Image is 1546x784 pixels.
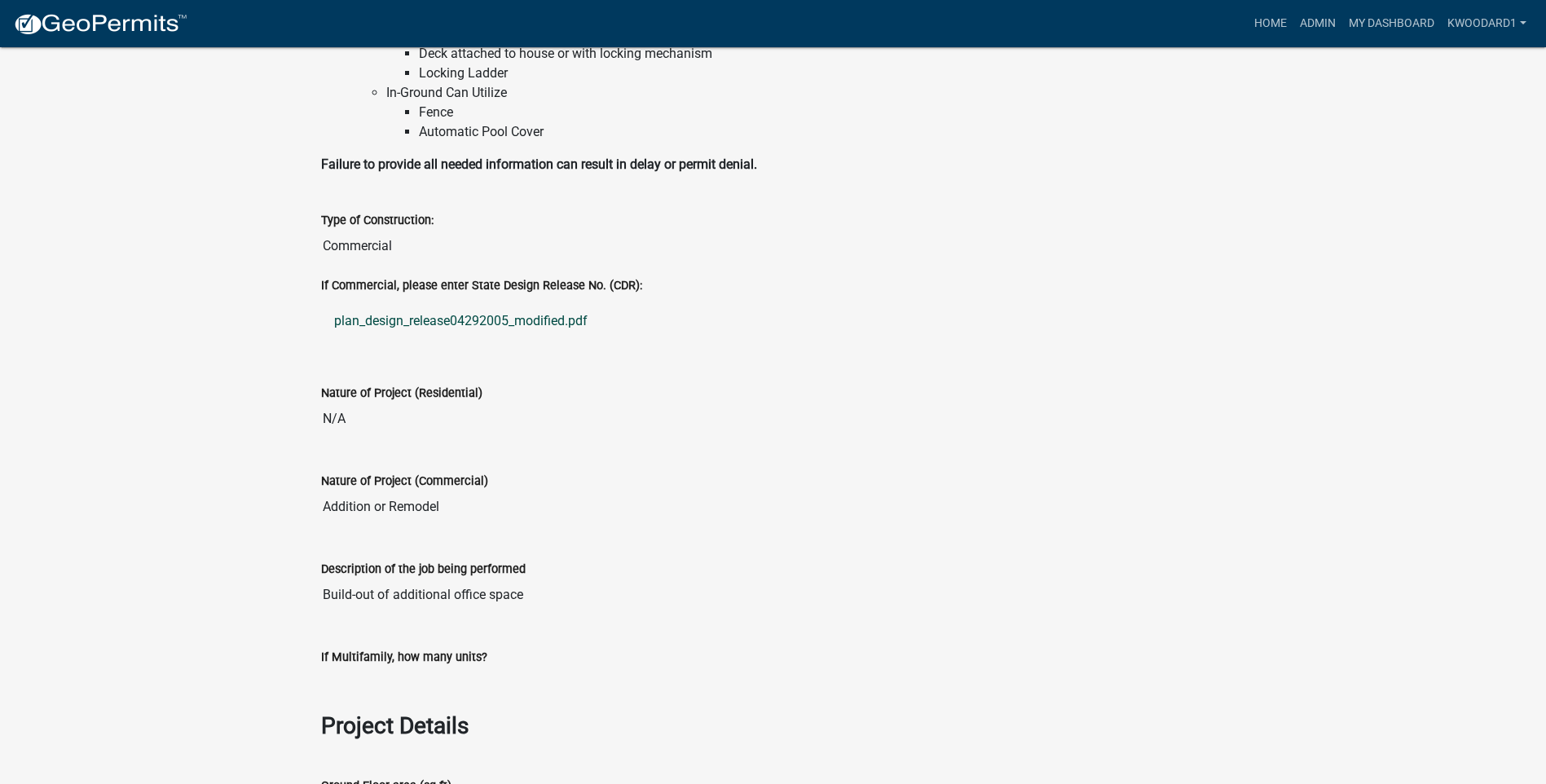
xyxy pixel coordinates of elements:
li: Automatic Pool Cover [419,122,1226,142]
li: Deck attached to house or with locking mechanism [419,44,1226,64]
label: If Commercial, please enter State Design Release No. (CDR): [321,280,642,292]
strong: Failure to provide all needed information can result in delay or permit denial. [321,156,757,172]
a: Home [1248,8,1293,39]
li: In-Ground Can Utilize [386,83,1226,142]
a: Admin [1293,8,1342,39]
strong: Project Details [321,712,469,739]
label: Nature of Project (Commercial) [321,476,488,487]
label: Description of the job being performed [321,564,526,575]
a: kwoodard1 [1441,8,1533,39]
label: Nature of Project (Residential) [321,388,482,399]
a: plan_design_release04292005_modified.pdf [321,302,1226,341]
a: My Dashboard [1342,8,1441,39]
li: Fence [419,103,1226,122]
label: If Multifamily, how many units? [321,652,487,663]
li: Locking Ladder [419,64,1226,83]
label: Type of Construction: [321,215,434,227]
